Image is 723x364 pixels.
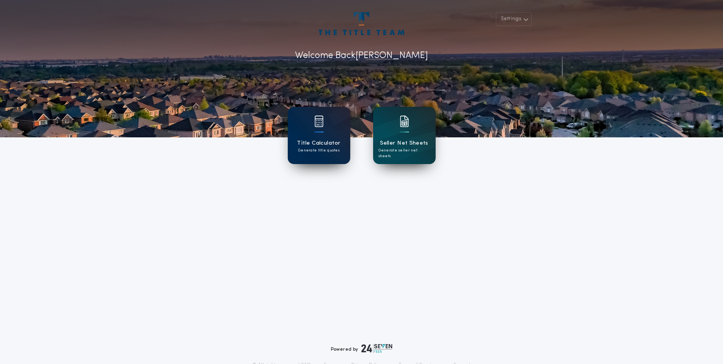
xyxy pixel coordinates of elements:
[400,116,409,127] img: card icon
[378,148,430,159] p: Generate seller net sheets
[380,139,428,148] h1: Seller Net Sheets
[314,116,324,127] img: card icon
[361,344,393,353] img: logo
[288,107,350,164] a: card iconTitle CalculatorGenerate title quotes
[496,12,532,26] button: Settings
[298,148,340,153] p: Generate title quotes
[331,344,393,353] div: Powered by
[295,49,428,63] p: Welcome Back [PERSON_NAME]
[373,107,436,164] a: card iconSeller Net SheetsGenerate seller net sheets
[319,12,404,35] img: account-logo
[297,139,340,148] h1: Title Calculator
